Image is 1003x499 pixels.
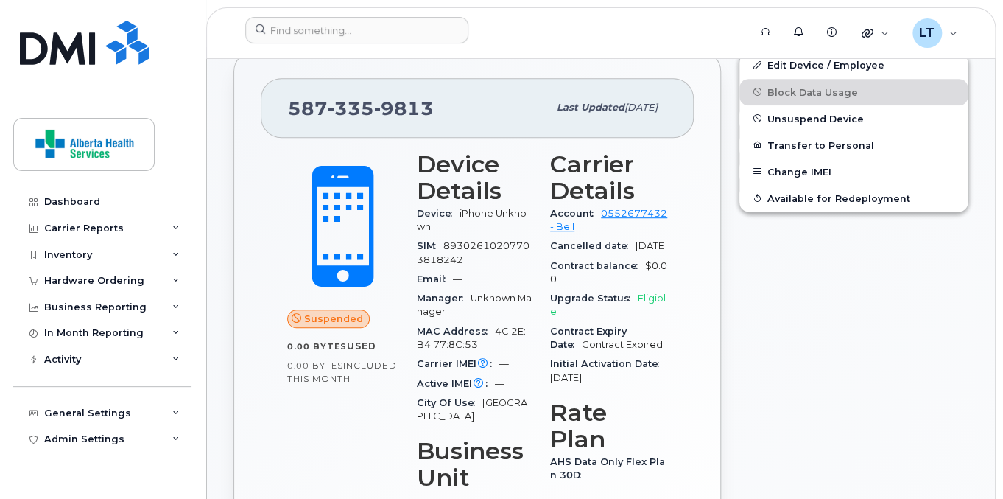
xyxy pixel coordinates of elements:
[287,341,347,352] span: 0.00 Bytes
[417,273,453,285] span: Email
[550,151,667,204] h3: Carrier Details
[739,132,968,158] button: Transfer to Personal
[582,339,663,350] span: Contract Expired
[739,52,968,78] a: Edit Device / Employee
[851,18,899,48] div: Quicklinks
[287,360,343,371] span: 0.00 Bytes
[417,293,532,317] span: Unknown Manager
[550,208,601,219] span: Account
[902,18,968,48] div: Leslie Tshuma
[347,341,376,352] span: used
[550,260,645,271] span: Contract balance
[767,192,910,203] span: Available for Redeployment
[417,438,532,491] h3: Business Unit
[499,358,509,369] span: —
[550,358,666,369] span: Initial Activation Date
[739,105,968,132] button: Unsuspend Device
[245,17,468,43] input: Find something...
[495,378,504,389] span: —
[417,397,482,408] span: City Of Use
[417,293,471,304] span: Manager
[304,312,363,326] span: Suspended
[287,360,397,384] span: included this month
[550,293,638,304] span: Upgrade Status
[417,151,532,204] h3: Device Details
[636,240,667,251] span: [DATE]
[550,240,636,251] span: Cancelled date
[550,260,667,285] span: $0.00
[739,158,968,185] button: Change IMEI
[739,185,968,212] button: Available for Redeployment
[417,326,495,337] span: MAC Address
[417,208,527,232] span: iPhone Unknown
[328,97,374,119] span: 335
[624,102,658,113] span: [DATE]
[417,240,443,251] span: SIM
[550,456,665,481] span: AHS Data Only Flex Plan 30D
[288,97,434,119] span: 587
[550,326,627,350] span: Contract Expiry Date
[739,79,968,105] button: Block Data Usage
[417,378,495,389] span: Active IMEI
[919,24,935,42] span: LT
[550,372,582,383] span: [DATE]
[550,399,667,453] h3: Rate Plan
[417,240,529,265] span: 89302610207703818242
[557,102,624,113] span: Last updated
[417,358,499,369] span: Carrier IMEI
[417,208,460,219] span: Device
[767,113,864,124] span: Unsuspend Device
[453,273,462,285] span: —
[374,97,434,119] span: 9813
[550,208,667,232] a: 0552677432 - Bell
